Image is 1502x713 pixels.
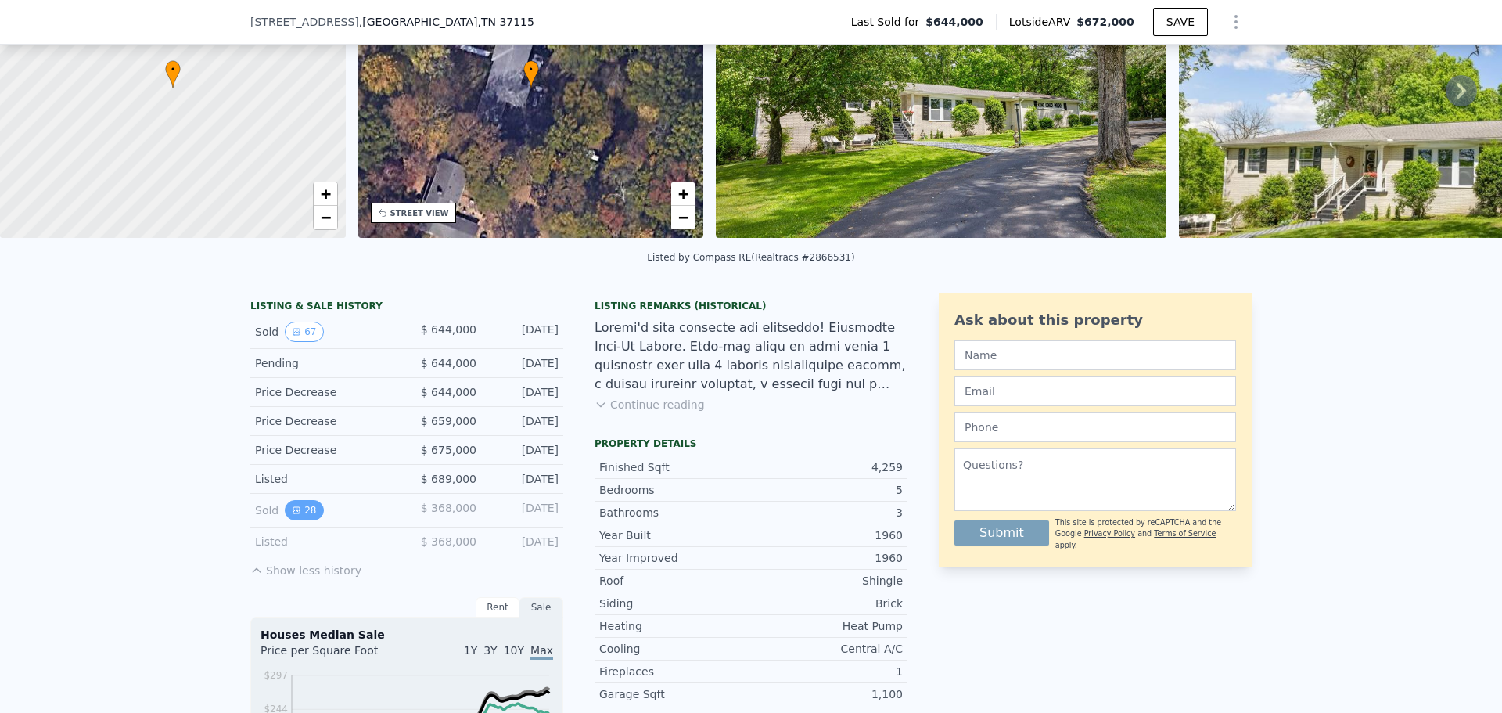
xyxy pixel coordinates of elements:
div: Sale [519,597,563,618]
span: Last Sold for [851,14,926,30]
div: 4,259 [751,459,903,475]
div: Heating [599,618,751,634]
div: Loremi'd sita consecte adi elitseddo! Eiusmodte Inci-Ut Labore. Etdo-mag aliqu en admi venia 1 qu... [595,319,907,394]
span: $ 644,000 [421,357,476,369]
div: Listed [255,471,394,487]
div: 5 [751,482,903,498]
span: − [320,207,330,227]
div: Sold [255,322,394,342]
input: Email [954,376,1236,406]
span: + [678,184,688,203]
span: 10Y [504,644,524,657]
div: Year Built [599,528,751,543]
div: [DATE] [489,500,559,520]
div: Brick [751,596,903,611]
div: Price per Square Foot [261,643,407,668]
span: , TN 37115 [477,16,534,28]
div: Siding [599,596,751,611]
div: 1,100 [751,686,903,702]
div: [DATE] [489,534,559,549]
div: Shingle [751,573,903,589]
span: − [678,207,688,227]
button: Submit [954,520,1049,546]
a: Terms of Service [1154,529,1216,538]
a: Zoom in [314,182,337,206]
div: [DATE] [489,355,559,371]
div: [DATE] [489,384,559,400]
div: Cooling [599,641,751,657]
div: Listing Remarks (Historical) [595,300,907,312]
a: Zoom in [671,182,695,206]
span: Max [530,644,553,660]
input: Name [954,340,1236,370]
button: Continue reading [595,397,705,412]
tspan: $297 [264,670,288,681]
div: Bedrooms [599,482,751,498]
span: 1Y [464,644,477,657]
span: $ 659,000 [421,415,476,427]
button: Show Options [1220,6,1252,38]
div: Central A/C [751,641,903,657]
div: Price Decrease [255,442,394,458]
div: STREET VIEW [390,207,449,219]
span: 3Y [483,644,497,657]
button: Show less history [250,556,361,578]
div: Rent [476,597,519,618]
div: [DATE] [489,322,559,342]
div: Listed [255,534,394,549]
button: SAVE [1153,8,1208,36]
div: Listed by Compass RE (Realtracs #2866531) [647,252,854,263]
div: Fireplaces [599,664,751,679]
div: Price Decrease [255,413,394,429]
span: [STREET_ADDRESS] [250,14,359,30]
a: Zoom out [671,206,695,229]
span: $644,000 [925,14,983,30]
div: 1960 [751,550,903,566]
span: $672,000 [1076,16,1134,28]
span: $ 368,000 [421,535,476,548]
span: , [GEOGRAPHIC_DATA] [359,14,534,30]
div: [DATE] [489,471,559,487]
div: Price Decrease [255,384,394,400]
span: • [165,63,181,77]
div: • [523,60,539,88]
div: Finished Sqft [599,459,751,475]
div: Roof [599,573,751,589]
div: Garage Sqft [599,686,751,702]
div: 1960 [751,528,903,543]
div: [DATE] [489,413,559,429]
input: Phone [954,412,1236,442]
div: Sold [255,500,394,520]
button: View historical data [285,500,323,520]
span: $ 644,000 [421,386,476,398]
span: $ 675,000 [421,444,476,456]
div: Property details [595,438,907,450]
div: Year Improved [599,550,751,566]
span: $ 644,000 [421,323,476,336]
span: + [320,184,330,203]
div: Pending [255,355,394,371]
div: • [165,60,181,88]
span: Lotside ARV [1009,14,1076,30]
span: • [523,63,539,77]
span: $ 689,000 [421,473,476,485]
div: 1 [751,664,903,679]
div: [DATE] [489,442,559,458]
button: View historical data [285,322,323,342]
div: Bathrooms [599,505,751,520]
div: LISTING & SALE HISTORY [250,300,563,315]
div: 3 [751,505,903,520]
a: Zoom out [314,206,337,229]
div: Heat Pump [751,618,903,634]
div: This site is protected by reCAPTCHA and the Google and apply. [1055,517,1236,551]
div: Houses Median Sale [261,627,553,643]
div: Ask about this property [954,309,1236,331]
span: $ 368,000 [421,502,476,514]
a: Privacy Policy [1084,529,1135,538]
